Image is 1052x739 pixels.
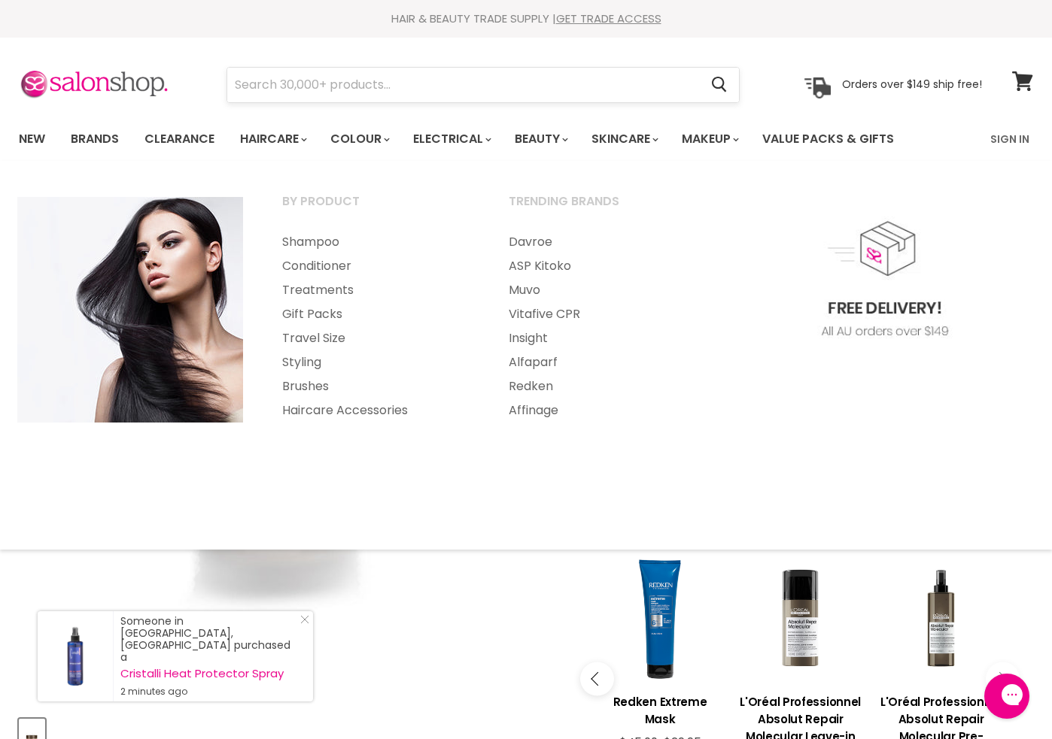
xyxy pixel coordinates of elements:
[263,326,487,350] a: Travel Size
[38,611,113,701] a: Visit product page
[670,123,748,155] a: Makeup
[263,254,487,278] a: Conditioner
[263,230,487,423] ul: Main menu
[490,254,713,278] a: ASP Kitoko
[699,68,739,102] button: Search
[120,686,298,698] small: 2 minutes ago
[133,123,226,155] a: Clearance
[263,350,487,374] a: Styling
[490,189,713,227] a: Trending Brands
[597,682,723,735] a: View product:Redken Extreme Mask
[319,123,399,155] a: Colour
[120,615,298,698] div: Someone in [GEOGRAPHIC_DATA], [GEOGRAPHIC_DATA] purchased a
[580,123,667,155] a: Skincare
[229,123,316,155] a: Haircare
[490,302,713,326] a: Vitafive CPR
[263,398,487,423] a: Haircare Accessories
[490,350,713,374] a: Alfaparf
[263,189,487,227] a: By Product
[490,230,713,254] a: Davroe
[294,615,309,630] a: Close Notification
[751,123,905,155] a: Value Packs & Gifts
[490,374,713,398] a: Redken
[263,302,487,326] a: Gift Packs
[490,398,713,423] a: Affinage
[8,123,56,155] a: New
[556,11,661,26] a: GET TRADE ACCESS
[227,67,740,103] form: Product
[597,693,723,728] h3: Redken Extreme Mask
[227,68,699,102] input: Search
[263,278,487,302] a: Treatments
[977,668,1037,724] iframe: Gorgias live chat messenger
[8,117,944,161] ul: Main menu
[300,615,309,624] svg: Close Icon
[59,123,130,155] a: Brands
[503,123,577,155] a: Beauty
[490,326,713,350] a: Insight
[490,230,713,423] ul: Main menu
[490,278,713,302] a: Muvo
[842,77,982,91] p: Orders over $149 ship free!
[120,668,298,680] a: Cristalli Heat Protector Spray
[263,374,487,398] a: Brushes
[402,123,500,155] a: Electrical
[263,230,487,254] a: Shampoo
[981,123,1038,155] a: Sign In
